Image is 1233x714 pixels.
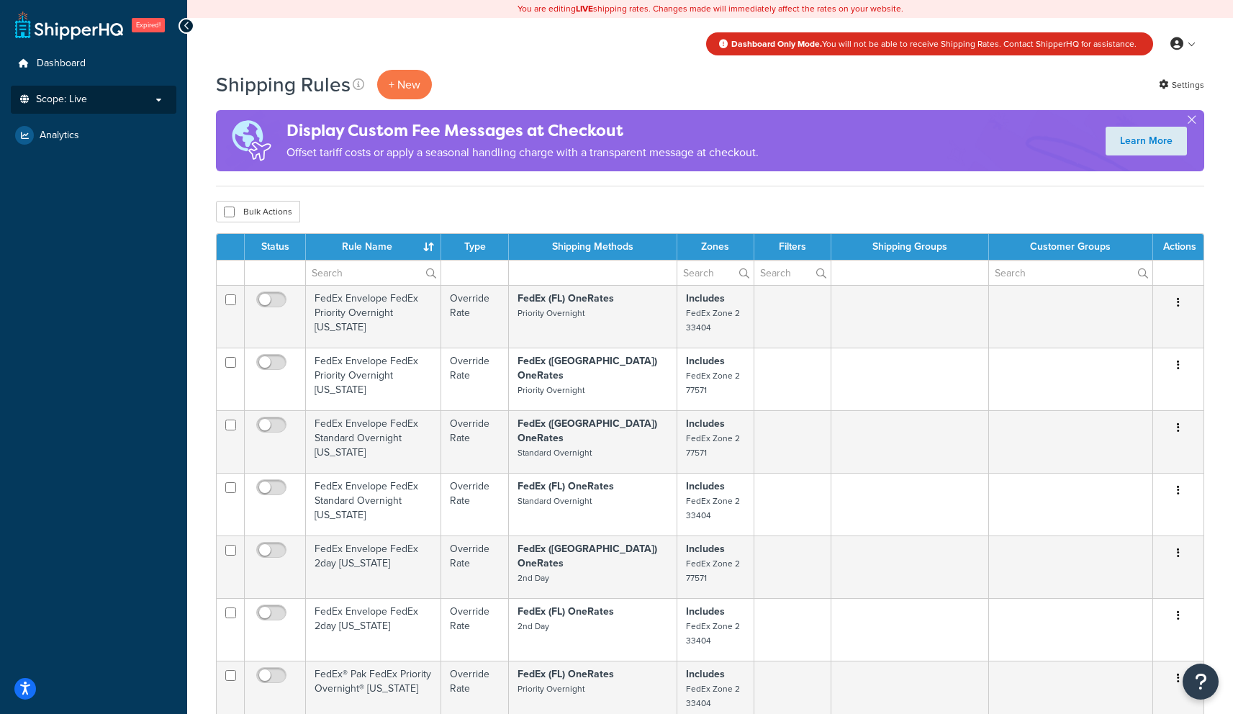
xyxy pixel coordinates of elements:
[686,604,725,619] strong: Includes
[286,119,759,143] h4: Display Custom Fee Messages at Checkout
[686,494,740,522] small: FedEx Zone 2 33404
[518,291,614,306] strong: FedEx (FL) OneRates
[132,18,165,32] span: Expired!
[1153,234,1203,260] th: Actions
[518,446,592,459] small: Standard Overnight
[686,369,740,397] small: FedEx Zone 2 77571
[686,291,725,306] strong: Includes
[518,541,657,571] strong: FedEx ([GEOGRAPHIC_DATA]) OneRates
[518,353,657,383] strong: FedEx ([GEOGRAPHIC_DATA]) OneRates
[37,58,86,70] span: Dashboard
[518,604,614,619] strong: FedEx (FL) OneRates
[518,479,614,494] strong: FedEx (FL) OneRates
[518,307,584,320] small: Priority Overnight
[377,70,432,99] p: + New
[686,307,740,334] small: FedEx Zone 2 33404
[754,234,831,260] th: Filters
[216,110,286,171] img: duties-banner-06bc72dcb5fe05cb3f9472aba00be2ae8eb53ab6f0d8bb03d382ba314ac3c341.png
[306,234,441,260] th: Rule Name : activate to sort column ascending
[686,557,740,584] small: FedEx Zone 2 77571
[518,620,549,633] small: 2nd Day
[686,416,725,431] strong: Includes
[754,261,831,285] input: Search
[686,682,740,710] small: FedEx Zone 2 33404
[11,122,176,148] a: Analytics
[306,598,441,661] td: FedEx Envelope FedEx 2day [US_STATE]
[518,682,584,695] small: Priority Overnight
[686,353,725,369] strong: Includes
[989,261,1152,285] input: Search
[518,571,549,584] small: 2nd Day
[686,620,740,647] small: FedEx Zone 2 33404
[731,37,1137,50] span: You will not be able to receive Shipping Rates. Contact ShipperHQ for assistance.
[306,261,441,285] input: Search
[441,473,509,535] td: Override Rate
[989,234,1153,260] th: Customer Groups
[441,285,509,348] td: Override Rate
[441,535,509,598] td: Override Rate
[677,261,754,285] input: Search
[15,11,123,40] a: ShipperHQ Home
[306,285,441,348] td: FedEx Envelope FedEx Priority Overnight [US_STATE]
[686,479,725,494] strong: Includes
[216,201,300,222] button: Bulk Actions
[518,416,657,446] strong: FedEx ([GEOGRAPHIC_DATA]) OneRates
[1159,75,1204,95] a: Settings
[306,473,441,535] td: FedEx Envelope FedEx Standard Overnight [US_STATE]
[518,666,614,682] strong: FedEx (FL) OneRates
[686,432,740,459] small: FedEx Zone 2 77571
[216,71,351,99] h1: Shipping Rules
[731,37,822,50] strong: Dashboard Only Mode.
[686,666,725,682] strong: Includes
[831,234,988,260] th: Shipping Groups
[677,234,754,260] th: Zones
[306,348,441,410] td: FedEx Envelope FedEx Priority Overnight [US_STATE]
[441,348,509,410] td: Override Rate
[518,494,592,507] small: Standard Overnight
[441,598,509,661] td: Override Rate
[36,94,87,106] span: Scope: Live
[306,410,441,473] td: FedEx Envelope FedEx Standard Overnight [US_STATE]
[1183,664,1219,700] button: Open Resource Center
[1106,127,1187,155] a: Learn More
[286,143,759,163] p: Offset tariff costs or apply a seasonal handling charge with a transparent message at checkout.
[518,384,584,397] small: Priority Overnight
[245,234,306,260] th: Status
[40,130,79,142] span: Analytics
[11,50,176,77] a: Dashboard
[686,541,725,556] strong: Includes
[509,234,677,260] th: Shipping Methods
[441,410,509,473] td: Override Rate
[576,2,593,15] b: LIVE
[306,535,441,598] td: FedEx Envelope FedEx 2day [US_STATE]
[441,234,509,260] th: Type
